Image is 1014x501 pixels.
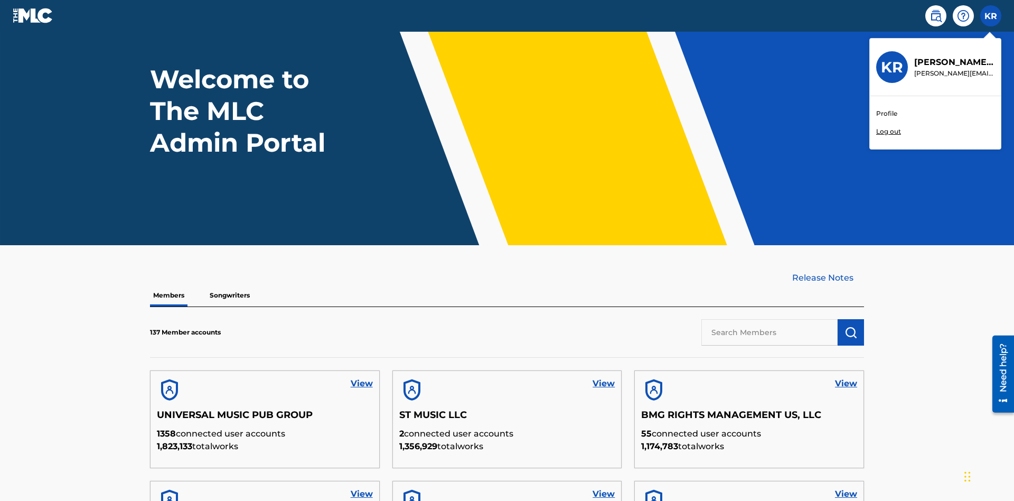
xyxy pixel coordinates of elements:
[593,377,615,390] a: View
[984,10,997,23] span: KR
[157,440,373,453] p: total works
[399,409,615,428] h5: ST MUSIC LLC
[929,10,942,22] img: search
[150,284,187,307] p: Members
[399,377,425,403] img: account
[925,5,946,26] a: Public Search
[150,328,221,337] p: 137 Member accounts
[157,429,176,439] span: 1358
[953,5,974,26] div: Help
[914,56,994,69] p: Krystal Ribble
[157,409,373,428] h5: UNIVERSAL MUSIC PUB GROUP
[792,272,864,284] a: Release Notes
[844,326,857,339] img: Search Works
[13,8,53,23] img: MLC Logo
[399,429,404,439] span: 2
[351,488,373,500] a: View
[984,331,1014,418] iframe: Resource Center
[150,63,348,159] h1: Welcome to The MLC Admin Portal
[835,377,857,390] a: View
[641,429,652,439] span: 55
[835,488,857,500] a: View
[701,319,838,346] input: Search Members
[399,428,615,440] p: connected user accounts
[641,428,857,440] p: connected user accounts
[399,440,615,453] p: total works
[641,440,857,453] p: total works
[157,441,192,451] span: 1,823,133
[980,5,1001,26] div: User Menu
[641,441,678,451] span: 1,174,783
[399,441,437,451] span: 1,356,929
[641,409,857,428] h5: BMG RIGHTS MANAGEMENT US, LLC
[881,58,903,77] h3: KR
[206,284,253,307] p: Songwriters
[641,377,666,403] img: account
[351,377,373,390] a: View
[961,450,1014,501] iframe: Chat Widget
[876,127,901,136] p: Log out
[957,10,970,22] img: help
[964,461,971,493] div: Drag
[157,377,182,403] img: account
[876,109,897,118] a: Profile
[593,488,615,500] a: View
[157,428,373,440] p: connected user accounts
[914,69,994,78] p: krystal.ribble@themlc.com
